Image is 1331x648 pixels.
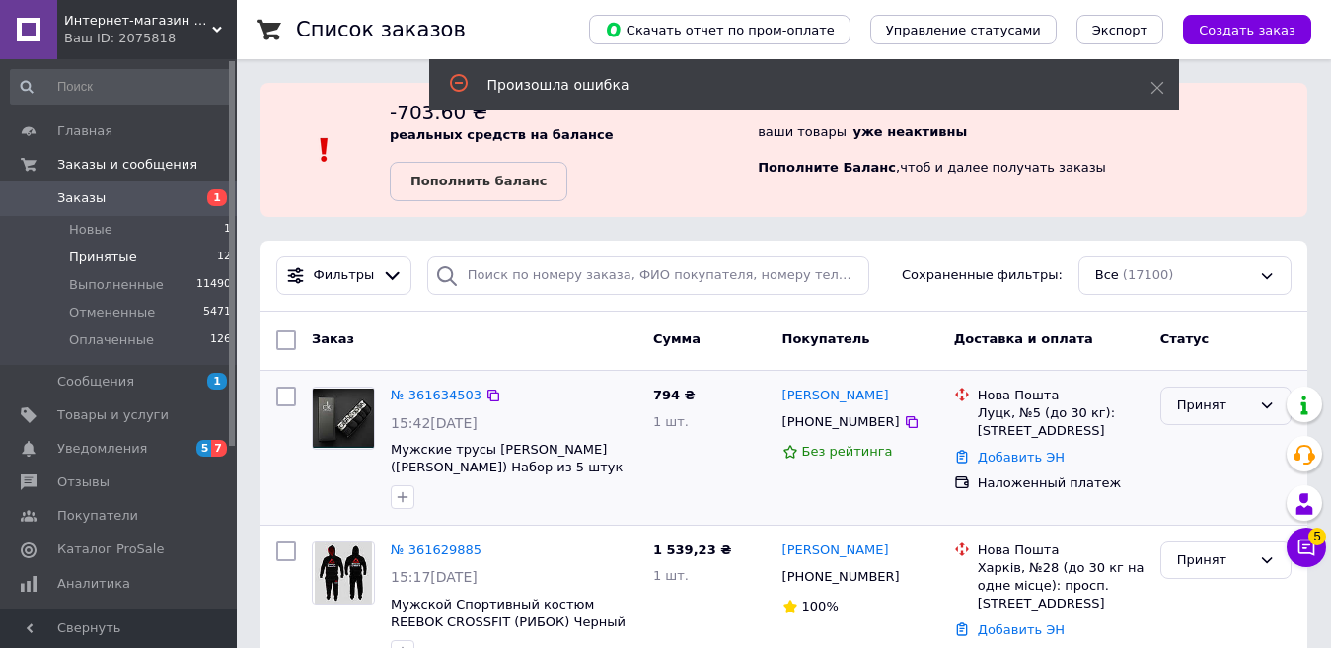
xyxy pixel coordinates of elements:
[1308,528,1326,545] span: 5
[391,597,626,648] a: Мужской Спортивный костюм REEBOK CROSSFIT (РИБОК) Черный ИНДОНЕЗИЯ XL
[870,15,1057,44] button: Управление статусами
[758,160,896,175] b: Пополните Баланс
[802,444,893,459] span: Без рейтинга
[10,69,233,105] input: Поиск
[653,388,696,402] span: 794 ₴
[69,276,164,294] span: Выполненные
[978,559,1145,613] div: Харків, №28 (до 30 кг на одне місце): просп. [STREET_ADDRESS]
[57,373,134,391] span: Сообщения
[390,127,614,142] b: реальных средств на балансе
[57,156,197,174] span: Заказы и сообщения
[1177,396,1251,416] div: Принят
[978,622,1065,637] a: Добавить ЭН
[782,541,889,560] a: [PERSON_NAME]
[1076,15,1163,44] button: Экспорт
[1287,528,1326,567] button: Чат с покупателем5
[802,599,839,613] span: 100%
[902,266,1063,285] span: Сохраненные фильтры:
[57,122,112,140] span: Главная
[978,404,1145,440] div: Луцк, №5 (до 30 кг): [STREET_ADDRESS]
[653,568,689,583] span: 1 шт.
[1160,331,1210,346] span: Статус
[605,21,835,38] span: Скачать отчет по пром-оплате
[207,189,227,206] span: 1
[1163,22,1311,36] a: Создать заказ
[782,387,889,405] a: [PERSON_NAME]
[57,440,147,458] span: Уведомления
[69,331,154,349] span: Оплаченные
[224,221,231,239] span: 1
[978,474,1145,492] div: Наложенный платеж
[196,276,231,294] span: 11490
[1123,267,1174,282] span: (17100)
[758,99,1307,201] div: ваши товары , чтоб и далее получать заказы
[315,542,372,604] img: Фото товару
[1092,23,1147,37] span: Экспорт
[296,18,466,41] h1: Список заказов
[314,266,375,285] span: Фильтры
[312,387,375,450] a: Фото товару
[978,387,1145,404] div: Нова Пошта
[391,388,481,402] a: № 361634503
[653,331,701,346] span: Сумма
[69,249,137,266] span: Принятые
[207,373,227,390] span: 1
[57,575,130,593] span: Аналитика
[427,256,869,295] input: Поиск по номеру заказа, ФИО покупателя, номеру телефона, Email, номеру накладной
[886,23,1041,37] span: Управление статусами
[390,162,567,201] a: Пополнить баланс
[653,414,689,429] span: 1 шт.
[310,135,339,165] img: :exclamation:
[217,249,231,266] span: 12
[1199,23,1295,37] span: Создать заказ
[852,124,967,139] b: уже неактивны
[64,12,212,30] span: Интернет-магазин «FightSports»
[410,174,547,188] b: Пополнить баланс
[203,304,231,322] span: 5471
[391,542,481,557] a: № 361629885
[57,540,164,558] span: Каталог ProSale
[487,75,1101,95] div: Произошла ошибка
[1095,266,1119,285] span: Все
[312,331,354,346] span: Заказ
[57,473,110,491] span: Отзывы
[312,541,375,605] a: Фото товару
[57,189,106,207] span: Заказы
[954,331,1093,346] span: Доставка и оплата
[391,569,478,585] span: 15:17[DATE]
[778,564,904,590] div: [PHONE_NUMBER]
[391,415,478,431] span: 15:42[DATE]
[782,331,870,346] span: Покупатель
[589,15,850,44] button: Скачать отчет по пром-оплате
[57,507,138,525] span: Покупатели
[653,542,731,557] span: 1 539,23 ₴
[390,101,487,124] span: -703.60 ₴
[978,450,1065,465] a: Добавить ЭН
[978,541,1145,559] div: Нова Пошта
[1177,550,1251,571] div: Принят
[69,304,155,322] span: Отмененные
[211,440,227,457] span: 7
[69,221,112,239] span: Новые
[57,406,169,424] span: Товары и услуги
[210,331,231,349] span: 126
[313,389,374,448] img: Фото товару
[196,440,212,457] span: 5
[1183,15,1311,44] button: Создать заказ
[778,409,904,435] div: [PHONE_NUMBER]
[391,442,623,493] a: Мужские трусы [PERSON_NAME] ([PERSON_NAME]) Набор из 5 штук удобные (хлопковые) Чёрные XXL
[64,30,237,47] div: Ваш ID: 2075818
